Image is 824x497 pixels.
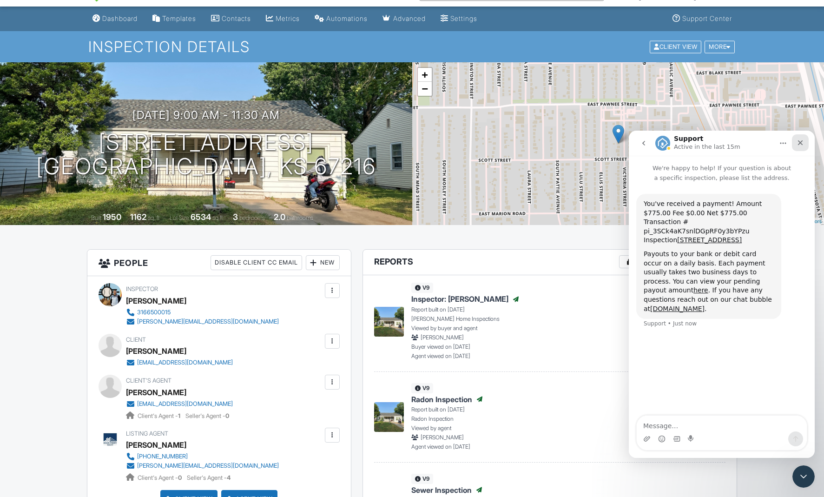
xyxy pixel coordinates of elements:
[87,250,351,276] h3: People
[191,212,211,222] div: 6534
[629,131,815,458] iframe: Intercom live chat
[126,358,233,367] a: [EMAIL_ADDRESS][DOMAIN_NAME]
[437,10,481,27] a: Settings
[187,474,231,481] span: Seller's Agent -
[233,212,238,222] div: 3
[792,465,815,488] iframe: Intercom live chat
[103,212,121,222] div: 1950
[126,438,186,452] a: [PERSON_NAME]
[137,400,233,408] div: [EMAIL_ADDRESS][DOMAIN_NAME]
[393,14,426,22] div: Advanced
[137,309,171,316] div: 3166500015
[650,40,701,53] div: Client View
[126,385,186,399] a: [PERSON_NAME]
[102,14,138,22] div: Dashboard
[148,214,161,221] span: sq. ft.
[132,109,280,121] h3: [DATE] 9:00 am - 11:30 am
[88,39,736,55] h1: Inspection Details
[126,308,279,317] a: 3166500015
[211,255,302,270] div: Disable Client CC Email
[137,359,233,366] div: [EMAIL_ADDRESS][DOMAIN_NAME]
[170,214,189,221] span: Lot Size
[222,14,251,22] div: Contacts
[225,412,229,419] strong: 0
[276,14,300,22] div: Metrics
[138,474,183,481] span: Client's Agent -
[149,10,200,27] a: Templates
[162,14,196,22] div: Templates
[669,10,736,27] a: Support Center
[130,212,146,222] div: 1162
[450,14,477,22] div: Settings
[126,294,186,308] div: [PERSON_NAME]
[682,14,732,22] div: Support Center
[126,317,279,326] a: [PERSON_NAME][EMAIL_ADDRESS][DOMAIN_NAME]
[137,453,188,460] div: [PHONE_NUMBER]
[239,214,265,221] span: bedrooms
[326,14,368,22] div: Automations
[212,214,224,221] span: sq.ft.
[306,255,340,270] div: New
[311,10,371,27] a: Automations (Basic)
[178,474,182,481] strong: 0
[126,452,279,461] a: [PHONE_NUMBER]
[185,412,229,419] span: Seller's Agent -
[379,10,429,27] a: Advanced
[137,462,279,470] div: [PERSON_NAME][EMAIL_ADDRESS][DOMAIN_NAME]
[178,412,180,419] strong: 1
[126,344,186,358] div: [PERSON_NAME]
[418,68,432,82] a: Zoom in
[705,40,735,53] div: More
[126,377,171,384] span: Client's Agent
[649,43,704,50] a: Client View
[126,285,158,292] span: Inspector
[287,214,313,221] span: bathrooms
[274,212,285,222] div: 2.0
[207,10,255,27] a: Contacts
[126,461,279,470] a: [PERSON_NAME][EMAIL_ADDRESS][DOMAIN_NAME]
[126,399,233,409] a: [EMAIL_ADDRESS][DOMAIN_NAME]
[138,412,182,419] span: Client's Agent -
[126,430,168,437] span: Listing Agent
[137,318,279,325] div: [PERSON_NAME][EMAIL_ADDRESS][DOMAIN_NAME]
[91,214,101,221] span: Built
[126,336,146,343] span: Client
[418,82,432,96] a: Zoom out
[262,10,303,27] a: Metrics
[89,10,141,27] a: Dashboard
[36,130,376,179] h1: [STREET_ADDRESS] [GEOGRAPHIC_DATA], KS 67216
[227,474,231,481] strong: 4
